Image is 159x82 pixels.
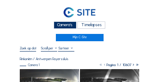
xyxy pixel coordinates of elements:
img: C-SITE Logo [64,7,95,18]
input: Zoek op datum 󰅀 [20,46,36,50]
div: Camera's [54,21,76,29]
a: C-SITE Logo [20,6,139,20]
div: Timelapses [77,21,105,29]
span: Pagina 1 / 10607 [107,63,131,67]
div: Camera 1 [20,64,40,67]
a: Mijn C-Site [56,34,104,41]
div: Rinkoniën / Antwerpen Royerssluis [20,57,68,61]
